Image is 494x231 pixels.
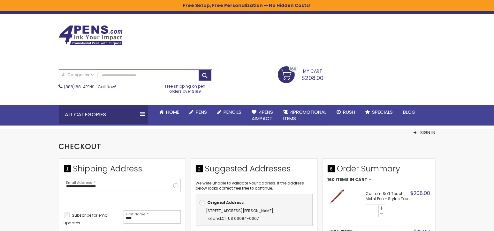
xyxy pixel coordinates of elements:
button: Sign In [414,129,436,136]
span: Pencils [224,109,242,115]
span: Rush [343,109,355,115]
span: 06084-0667 [234,216,259,221]
span: Tolland [206,216,221,221]
span: Home [166,109,179,115]
div: , [199,207,309,222]
span: $208.00 [411,190,430,197]
a: All Categories [59,70,97,80]
span: Pens [196,109,207,115]
a: Home [155,105,185,119]
a: Wishlist [337,7,358,12]
a: Blog [398,105,421,119]
div: Free shipping on pen orders over $199 [158,81,212,94]
span: - Call Now! [64,84,116,90]
span: 160 [290,66,297,72]
div: Shipping Address [64,163,181,177]
span: CT [222,216,227,221]
span: 4PROMOTIONAL ITEMS [284,109,327,122]
a: $208.00 160 [278,66,324,82]
a: Pens [185,105,212,119]
strong: Custom Soft Touch Metal Pen - Stylus Top [366,191,409,201]
span: US [228,216,233,221]
span: Specials [372,109,393,115]
div: All Categories [59,105,148,124]
span: Blog [403,109,416,115]
a: Specials [361,105,398,119]
span: 160 [328,177,335,182]
a: Rush [332,105,361,119]
p: We were unable to validate your address. If the address below looks correct, feel free to continue. [196,181,313,191]
span: Sign In [421,129,436,136]
span: $208.00 [302,74,324,82]
img: Custom Soft Touch Stylus Pen-Burgundy [328,188,345,206]
span: Items in Cart [336,177,368,182]
a: 4Pens4impact [247,105,278,126]
a: Create an Account [366,7,408,12]
span: [STREET_ADDRESS][PERSON_NAME] [206,208,274,213]
img: 4Pens Custom Pens and Promotional Products [59,25,123,46]
a: Pencils [212,105,247,119]
a: (888) 88-4PENS [64,84,95,90]
div: Suggested Addresses [196,163,313,177]
span: Subscribe for email updates [64,213,110,226]
a: 4PROMOTIONALITEMS [278,105,332,126]
span: Order Summary [328,163,430,177]
span: All Categories [62,72,94,77]
span: Checkout [59,141,101,152]
b: Original Address [208,200,244,205]
div: Sign In [414,8,435,12]
span: 4Pens 4impact [252,109,273,122]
